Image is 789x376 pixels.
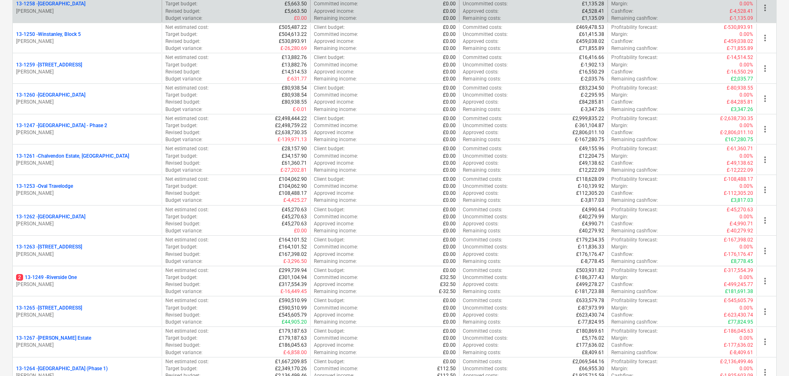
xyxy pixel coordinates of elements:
p: Remaining costs : [463,15,501,22]
p: £-631.77 [287,76,307,83]
p: Budget variance : [165,76,203,83]
p: £108,488.17 [279,190,307,197]
p: £0.00 [443,85,456,92]
div: 13-1253 -Oval Travelodge[PERSON_NAME] [16,183,158,197]
p: Net estimated cost : [165,85,209,92]
p: [PERSON_NAME] [16,129,158,136]
p: £0.00 [443,24,456,31]
p: £0.00 [443,61,456,69]
p: £13,882.76 [282,54,307,61]
p: Committed income : [314,153,358,160]
p: £-16,550.29 [727,69,753,76]
span: more_vert [760,64,770,73]
p: Target budget : [165,183,198,190]
p: £-0.01 [293,106,307,113]
p: £-139,971.13 [278,136,307,143]
p: Approved income : [314,160,354,167]
p: Remaining cashflow : [611,197,658,204]
p: Revised budget : [165,220,200,227]
p: Net estimated cost : [165,206,209,213]
span: 2 [16,274,23,281]
p: Margin : [611,153,628,160]
p: Client budget : [314,85,345,92]
p: Revised budget : [165,190,200,197]
p: Budget variance : [165,106,203,113]
p: 13-1267 - [PERSON_NAME] Estate [16,335,91,342]
p: Remaining income : [314,167,357,174]
p: £-530,893.91 [724,24,753,31]
p: 13-1247 - [GEOGRAPHIC_DATA] - Phase 2 [16,122,107,129]
p: Committed income : [314,61,358,69]
p: £61,360.71 [282,160,307,167]
span: more_vert [760,124,770,134]
p: 13-1262 - [GEOGRAPHIC_DATA] [16,213,85,220]
p: £2,806,011.10 [572,129,604,136]
p: £80,938.55 [282,99,307,106]
p: Remaining income : [314,15,357,22]
p: £34,157.90 [282,153,307,160]
p: 0.00% [740,0,753,7]
p: Approved costs : [463,38,499,45]
p: £-2,806,011.10 [720,129,753,136]
p: Profitability forecast : [611,24,658,31]
p: Client budget : [314,176,345,183]
p: £505,487.22 [279,24,307,31]
p: £0.00 [443,15,456,22]
p: Remaining costs : [463,167,501,174]
p: £-14,514.52 [727,54,753,61]
p: £-12,222.09 [727,167,753,174]
p: £-4,425.27 [283,197,307,204]
p: £0.00 [443,115,456,122]
p: Approved income : [314,38,354,45]
p: Revised budget : [165,38,200,45]
p: £0.00 [443,76,456,83]
p: Remaining income : [314,106,357,113]
p: Committed costs : [463,115,502,122]
p: 13-1249 - Riverside One [16,274,77,281]
p: £0.00 [443,220,456,227]
p: £0.00 [443,153,456,160]
p: £4,990.71 [582,220,604,227]
p: £13,882.76 [282,61,307,69]
p: Remaining costs : [463,227,501,234]
p: £0.00 [443,176,456,183]
p: Target budget : [165,61,198,69]
p: £530,893.91 [279,38,307,45]
p: Remaining cashflow : [611,136,658,143]
div: 13-1267 -[PERSON_NAME] Estate[PERSON_NAME] [16,335,158,349]
p: £28,157.90 [282,145,307,152]
p: Approved income : [314,129,354,136]
p: [PERSON_NAME] [16,220,158,227]
p: £0.00 [443,31,456,38]
p: £504,613.22 [279,31,307,38]
p: Committed costs : [463,85,502,92]
p: Net estimated cost : [165,24,209,31]
p: Remaining income : [314,76,357,83]
p: £-27,202.81 [280,167,307,174]
div: 13-1263 -[STREET_ADDRESS][PERSON_NAME] [16,244,158,258]
p: £5,663.50 [285,0,307,7]
p: £-4,990.71 [730,220,753,227]
p: Uncommitted costs : [463,153,508,160]
p: £-26,280.69 [280,45,307,52]
div: 13-1265 -[STREET_ADDRESS][PERSON_NAME] [16,305,158,319]
p: Client budget : [314,145,345,152]
p: Margin : [611,92,628,99]
p: Remaining cashflow : [611,45,658,52]
p: £-459,038.02 [724,38,753,45]
p: £4,990.64 [582,206,604,213]
p: Cashflow : [611,99,634,106]
p: £49,155.96 [579,145,604,152]
p: £-1,135.09 [730,15,753,22]
p: £0.00 [443,54,456,61]
p: £45,270.63 [282,220,307,227]
p: £-10,139.92 [578,183,604,190]
p: £-3,347.26 [581,106,604,113]
p: £-361,104.87 [575,122,604,129]
p: £112,305.20 [576,190,604,197]
p: £0.00 [443,122,456,129]
p: £0.00 [443,213,456,220]
p: £45,270.63 [282,213,307,220]
p: Profitability forecast : [611,115,658,122]
span: more_vert [760,185,770,195]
